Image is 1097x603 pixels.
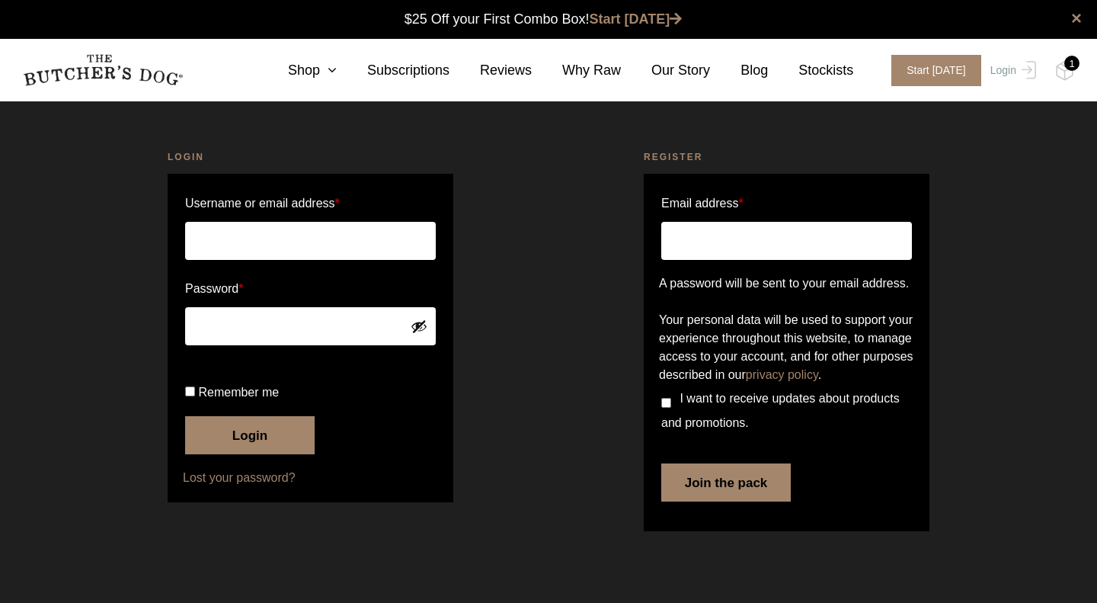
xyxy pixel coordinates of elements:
[449,60,532,81] a: Reviews
[659,311,914,384] p: Your personal data will be used to support your experience throughout this website, to manage acc...
[185,191,436,216] label: Username or email address
[183,469,438,487] a: Lost your password?
[185,277,436,301] label: Password
[198,386,279,399] span: Remember me
[168,149,453,165] h2: Login
[644,149,929,165] h2: Register
[659,274,914,293] p: A password will be sent to your email address.
[891,55,981,86] span: Start [DATE]
[768,60,853,81] a: Stockists
[532,60,621,81] a: Why Raw
[710,60,768,81] a: Blog
[661,191,744,216] label: Email address
[590,11,683,27] a: Start [DATE]
[621,60,710,81] a: Our Story
[257,60,337,81] a: Shop
[411,318,427,335] button: Show password
[661,463,791,502] button: Join the pack
[1064,56,1079,71] div: 1
[987,55,1036,86] a: Login
[185,386,195,396] input: Remember me
[661,398,671,408] input: I want to receive updates about products and promotions.
[1055,61,1074,81] img: TBD_Cart-Full.png
[337,60,449,81] a: Subscriptions
[876,55,987,86] a: Start [DATE]
[746,368,818,381] a: privacy policy
[185,416,315,454] button: Login
[1071,9,1082,27] a: close
[661,392,900,429] span: I want to receive updates about products and promotions.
